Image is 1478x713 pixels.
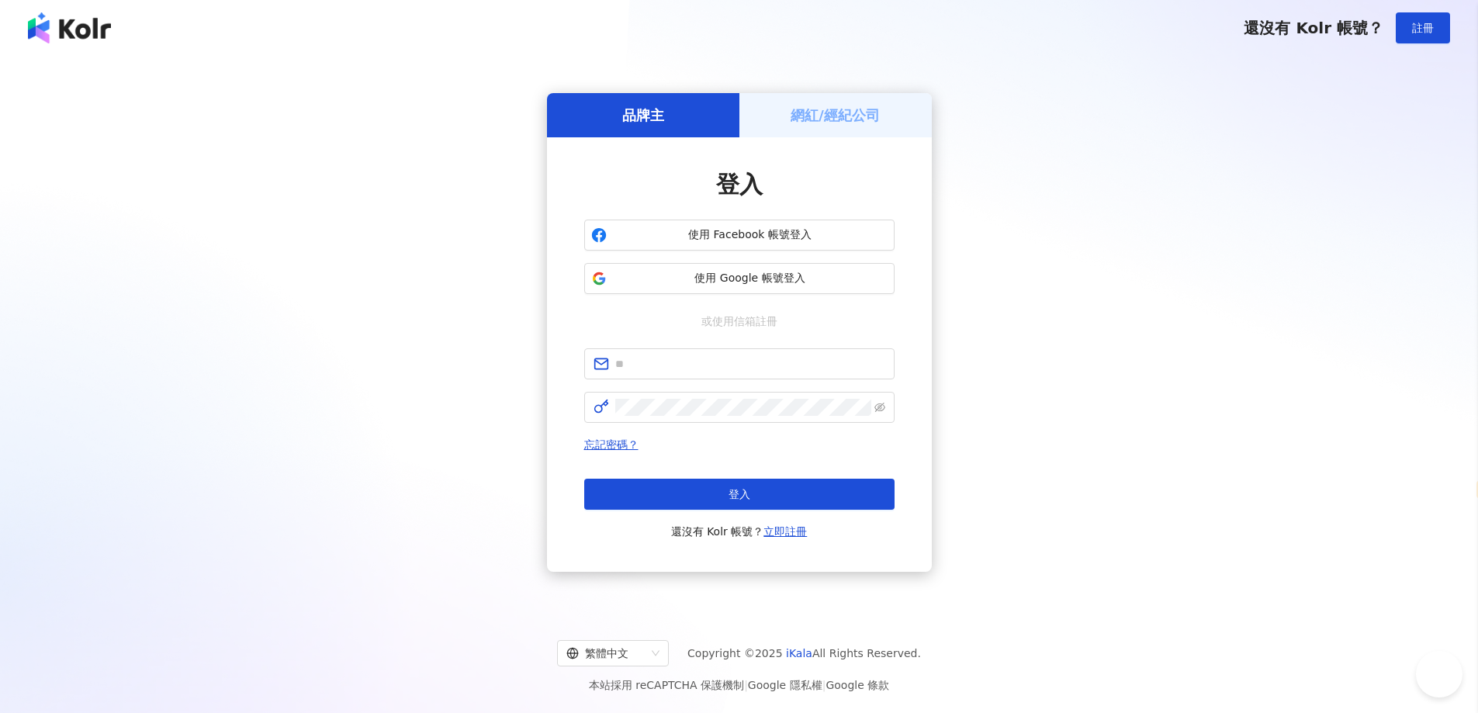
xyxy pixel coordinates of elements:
[744,679,748,691] span: |
[826,679,889,691] a: Google 條款
[748,679,822,691] a: Google 隱私權
[822,679,826,691] span: |
[584,220,895,251] button: 使用 Facebook 帳號登入
[763,525,807,538] a: 立即註冊
[566,641,646,666] div: 繁體中文
[729,488,750,500] span: 登入
[1244,19,1383,37] span: 還沒有 Kolr 帳號？
[589,676,889,694] span: 本站採用 reCAPTCHA 保護機制
[874,402,885,413] span: eye-invisible
[622,106,664,125] h5: 品牌主
[1396,12,1450,43] button: 註冊
[687,644,921,663] span: Copyright © 2025 All Rights Reserved.
[671,522,808,541] span: 還沒有 Kolr 帳號？
[1416,651,1462,697] iframe: Help Scout Beacon - Open
[716,171,763,198] span: 登入
[28,12,111,43] img: logo
[1412,22,1434,34] span: 註冊
[584,479,895,510] button: 登入
[791,106,880,125] h5: 網紅/經紀公司
[584,263,895,294] button: 使用 Google 帳號登入
[786,647,812,659] a: iKala
[613,271,888,286] span: 使用 Google 帳號登入
[613,227,888,243] span: 使用 Facebook 帳號登入
[691,313,788,330] span: 或使用信箱註冊
[584,438,639,451] a: 忘記密碼？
